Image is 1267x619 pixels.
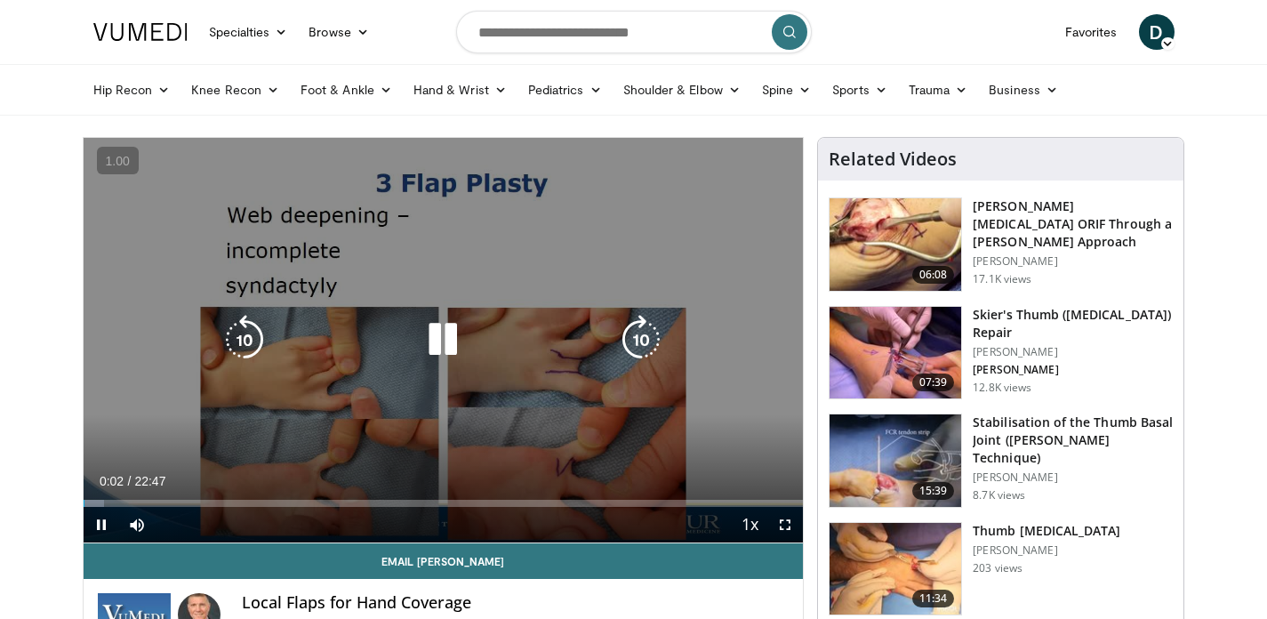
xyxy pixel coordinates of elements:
[180,72,290,108] a: Knee Recon
[973,414,1173,467] h3: Stabilisation of the Thumb Basal Joint ([PERSON_NAME] Technique)
[830,523,961,615] img: 86f7a411-b29c-4241-a97c-6b2d26060ca0.150x105_q85_crop-smart_upscale.jpg
[830,198,961,291] img: af335e9d-3f89-4d46-97d1-d9f0cfa56dd9.150x105_q85_crop-smart_upscale.jpg
[898,72,979,108] a: Trauma
[456,11,812,53] input: Search topics, interventions
[829,197,1173,292] a: 06:08 [PERSON_NAME][MEDICAL_DATA] ORIF Through a [PERSON_NAME] Approach [PERSON_NAME] 17.1K views
[829,414,1173,508] a: 15:39 Stabilisation of the Thumb Basal Joint ([PERSON_NAME] Technique) [PERSON_NAME] 8.7K views
[1139,14,1175,50] a: D
[973,561,1022,575] p: 203 views
[973,522,1120,540] h3: Thumb [MEDICAL_DATA]
[93,23,188,41] img: VuMedi Logo
[973,272,1031,286] p: 17.1K views
[84,543,804,579] a: Email [PERSON_NAME]
[84,507,119,543] button: Pause
[242,593,789,613] h4: Local Flaps for Hand Coverage
[912,590,955,607] span: 11:34
[119,507,155,543] button: Mute
[751,72,822,108] a: Spine
[830,307,961,399] img: cf79e27c-792e-4c6a-b4db-18d0e20cfc31.150x105_q85_crop-smart_upscale.jpg
[973,197,1173,251] h3: [PERSON_NAME][MEDICAL_DATA] ORIF Through a [PERSON_NAME] Approach
[829,149,957,170] h4: Related Videos
[829,306,1173,400] a: 07:39 Skier's Thumb ([MEDICAL_DATA]) Repair [PERSON_NAME] [PERSON_NAME] 12.8K views
[973,488,1025,502] p: 8.7K views
[978,72,1069,108] a: Business
[973,345,1173,359] p: [PERSON_NAME]
[1054,14,1128,50] a: Favorites
[912,374,955,391] span: 07:39
[128,474,132,488] span: /
[298,14,380,50] a: Browse
[973,363,1173,377] p: [PERSON_NAME]
[829,522,1173,616] a: 11:34 Thumb [MEDICAL_DATA] [PERSON_NAME] 203 views
[84,500,804,507] div: Progress Bar
[973,470,1173,485] p: [PERSON_NAME]
[973,381,1031,395] p: 12.8K views
[973,254,1173,269] p: [PERSON_NAME]
[403,72,517,108] a: Hand & Wrist
[767,507,803,543] button: Fullscreen
[830,414,961,507] img: abbb8fbb-6d8f-4f51-8ac9-71c5f2cab4bf.150x105_q85_crop-smart_upscale.jpg
[973,306,1173,342] h3: Skier's Thumb ([MEDICAL_DATA]) Repair
[100,474,124,488] span: 0:02
[912,266,955,284] span: 06:08
[198,14,299,50] a: Specialties
[912,482,955,500] span: 15:39
[290,72,403,108] a: Foot & Ankle
[822,72,898,108] a: Sports
[732,507,767,543] button: Playback Rate
[973,543,1120,558] p: [PERSON_NAME]
[517,72,613,108] a: Pediatrics
[134,474,165,488] span: 22:47
[613,72,751,108] a: Shoulder & Elbow
[84,138,804,543] video-js: Video Player
[83,72,181,108] a: Hip Recon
